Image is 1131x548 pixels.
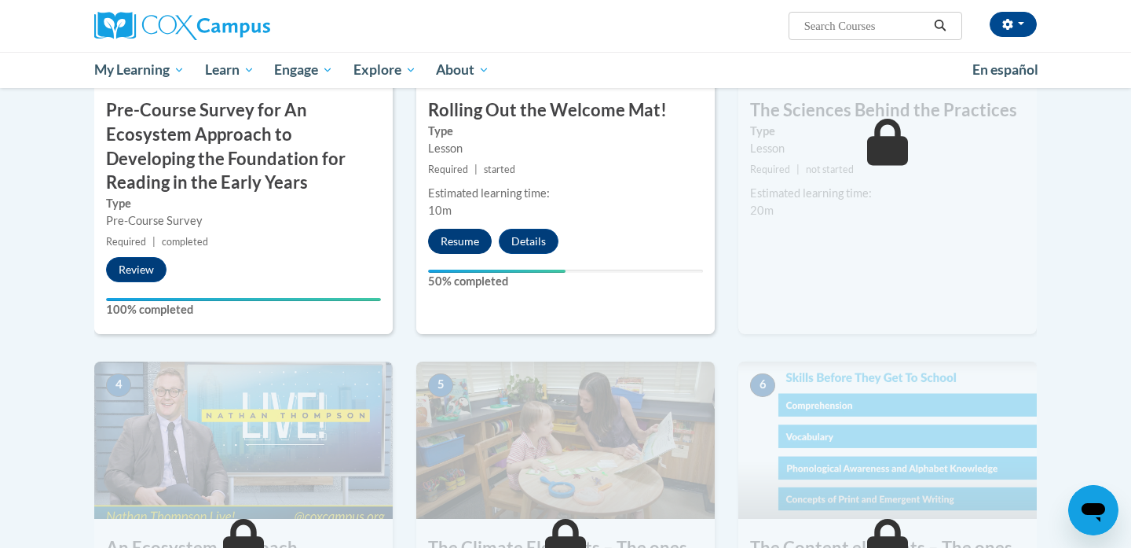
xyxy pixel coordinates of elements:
span: 10m [428,204,452,217]
a: Engage [264,52,343,88]
img: Course Image [738,362,1037,519]
span: 4 [106,373,131,397]
a: About [426,52,500,88]
h3: The Sciences Behind the Practices [738,98,1037,123]
span: completed [162,236,208,248]
a: En español [962,53,1049,86]
button: Review [106,257,167,282]
img: Course Image [416,362,715,519]
span: | [796,164,800,175]
span: 20m [750,204,774,217]
span: About [436,61,489,79]
label: 100% completed [106,301,381,318]
span: started [484,164,515,175]
h3: Pre-Course Survey for An Ecosystem Approach to Developing the Foundation for Reading in the Early... [94,98,393,195]
div: Your progress [428,270,565,273]
span: Required [106,236,146,248]
label: Type [750,123,1025,140]
span: not started [806,164,854,175]
div: Pre-Course Survey [106,212,381,230]
a: Learn [195,52,265,88]
a: My Learning [84,52,195,88]
span: 5 [428,373,453,397]
div: Lesson [428,140,703,157]
img: Course Image [94,362,393,519]
span: En español [972,61,1038,78]
div: Main menu [71,52,1060,88]
label: Type [428,123,703,140]
div: Your progress [106,298,381,301]
span: Learn [205,61,254,79]
a: Explore [343,52,426,88]
span: My Learning [94,61,185,79]
span: Required [750,164,790,175]
label: Type [106,195,381,212]
span: Required [428,164,468,175]
label: 50% completed [428,273,703,290]
h3: Rolling Out the Welcome Mat! [416,98,715,123]
img: Cox Campus [94,12,270,40]
button: Resume [428,229,492,254]
div: Estimated learning time: [750,185,1025,202]
span: 6 [750,373,775,397]
div: Estimated learning time: [428,185,703,202]
button: Details [499,229,558,254]
iframe: Button to launch messaging window [1068,485,1118,535]
span: | [152,236,156,248]
a: Cox Campus [94,12,393,40]
span: Explore [353,61,416,79]
span: | [474,164,478,175]
span: Engage [274,61,333,79]
button: Search [928,17,952,35]
div: Lesson [750,140,1025,157]
button: Account Settings [990,12,1037,37]
input: Search Courses [803,17,928,35]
